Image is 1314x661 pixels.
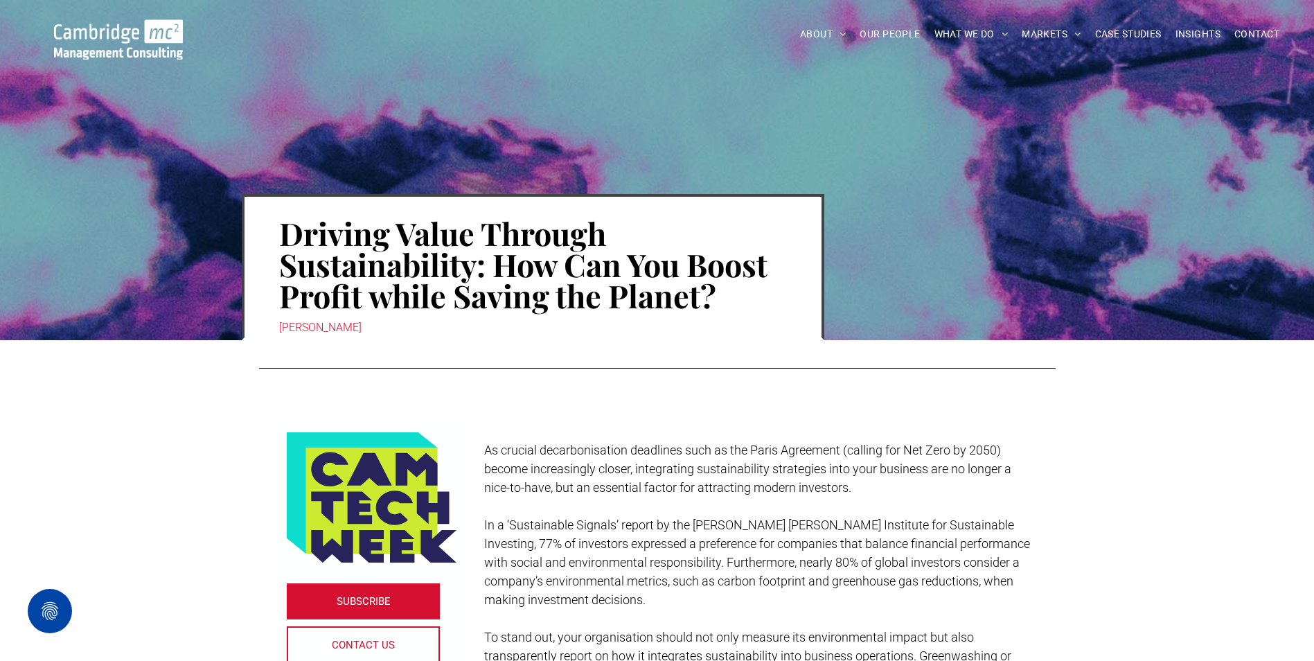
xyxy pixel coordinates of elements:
[853,24,927,45] a: OUR PEOPLE
[484,518,1030,607] span: In a ‘Sustainable Signals’ report by the [PERSON_NAME] [PERSON_NAME] Institute for Sustainable In...
[1227,24,1286,45] a: CONTACT
[927,24,1015,45] a: WHAT WE DO
[54,19,183,60] img: Go to Homepage
[287,583,441,619] a: SUBSCRIBE
[484,443,1011,495] span: As crucial decarbonisation deadlines such as the Paris Agreement (calling for Net Zero by 2050) b...
[279,318,787,337] div: [PERSON_NAME]
[793,24,853,45] a: ABOUT
[1169,24,1227,45] a: INSIGHTS
[1015,24,1087,45] a: MARKETS
[1088,24,1169,45] a: CASE STUDIES
[337,584,391,619] span: SUBSCRIBE
[279,216,787,312] h1: Driving Value Through Sustainability: How Can You Boost Profit while Saving the Planet?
